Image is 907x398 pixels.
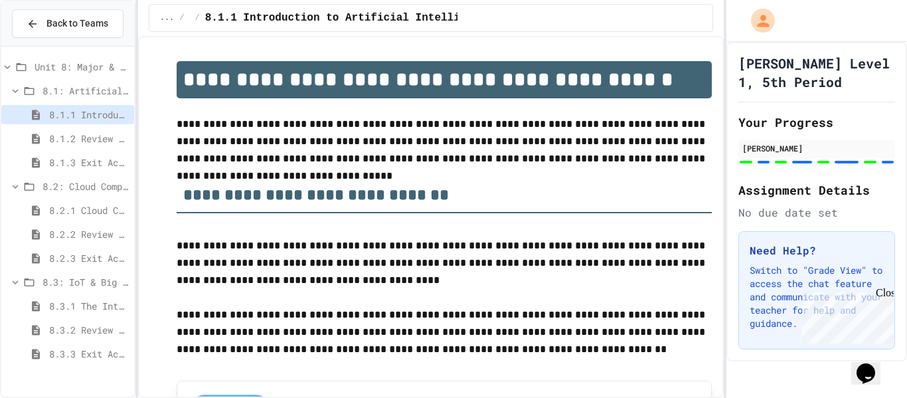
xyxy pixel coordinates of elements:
h2: Assignment Details [738,181,895,199]
span: 8.2.2 Review - Cloud Computing [49,227,129,241]
span: 8.1.3 Exit Activity - AI Detective [49,155,129,169]
span: 8.1.1 Introduction to Artificial Intelligence [205,10,492,26]
span: 8.2.1 Cloud Computing: Transforming the Digital World [49,203,129,217]
h3: Need Help? [750,243,884,258]
span: 8.1.2 Review - Introduction to Artificial Intelligence [49,132,129,146]
span: 8.3: IoT & Big Data [42,275,129,289]
span: 8.1: Artificial Intelligence Basics [42,84,129,98]
span: / [195,13,200,23]
div: Chat with us now!Close [5,5,92,84]
div: [PERSON_NAME] [742,142,891,154]
span: 8.3.3 Exit Activity - IoT Data Detective Challenge [49,347,129,361]
iframe: chat widget [851,345,894,385]
h2: Your Progress [738,113,895,132]
span: 8.2.3 Exit Activity - Cloud Service Detective [49,251,129,265]
span: Unit 8: Major & Emerging Technologies [35,60,129,74]
span: 8.1.1 Introduction to Artificial Intelligence [49,108,129,122]
span: ... [160,13,175,23]
span: 8.2: Cloud Computing [42,179,129,193]
span: 8.3.1 The Internet of Things and Big Data: Our Connected Digital World [49,299,129,313]
div: My Account [737,5,778,36]
span: Back to Teams [46,17,108,31]
span: 8.3.2 Review - The Internet of Things and Big Data [49,323,129,337]
div: No due date set [738,205,895,221]
iframe: chat widget [797,287,894,344]
span: / [179,13,184,23]
h1: [PERSON_NAME] Level 1, 5th Period [738,54,895,91]
button: Back to Teams [12,9,124,38]
p: Switch to "Grade View" to access the chat feature and communicate with your teacher for help and ... [750,264,884,330]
